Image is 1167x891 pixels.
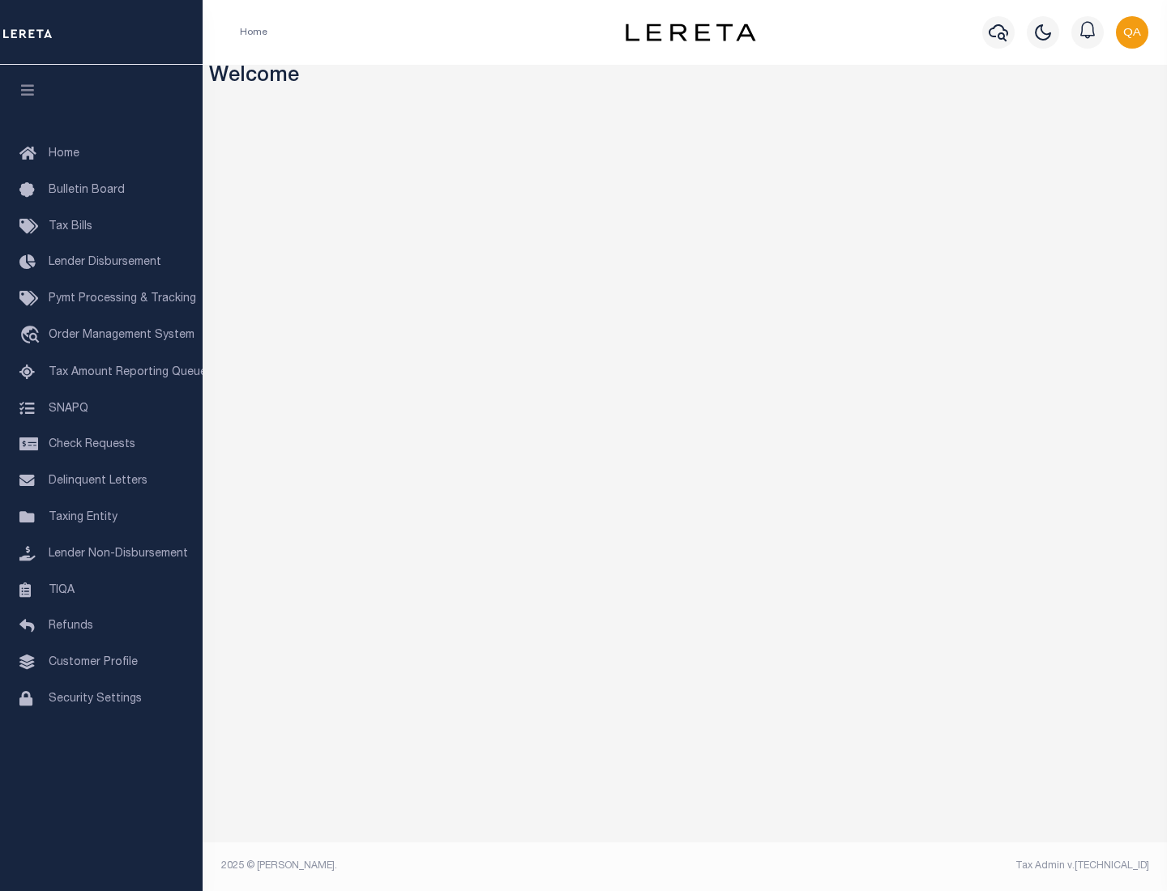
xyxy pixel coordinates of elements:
img: logo-dark.svg [626,23,755,41]
i: travel_explore [19,326,45,347]
h3: Welcome [209,65,1161,90]
span: SNAPQ [49,403,88,414]
div: Tax Admin v.[TECHNICAL_ID] [697,859,1149,873]
span: TIQA [49,584,75,595]
div: 2025 © [PERSON_NAME]. [209,859,686,873]
span: Pymt Processing & Tracking [49,293,196,305]
span: Lender Non-Disbursement [49,548,188,560]
span: Order Management System [49,330,194,341]
li: Home [240,25,267,40]
img: svg+xml;base64,PHN2ZyB4bWxucz0iaHR0cDovL3d3dy53My5vcmcvMjAwMC9zdmciIHBvaW50ZXItZXZlbnRzPSJub25lIi... [1116,16,1148,49]
span: Refunds [49,620,93,632]
span: Lender Disbursement [49,257,161,268]
span: Bulletin Board [49,185,125,196]
span: Check Requests [49,439,135,450]
span: Tax Bills [49,221,92,232]
span: Home [49,148,79,160]
span: Customer Profile [49,657,138,668]
span: Tax Amount Reporting Queue [49,367,207,378]
span: Taxing Entity [49,512,118,523]
span: Security Settings [49,693,142,705]
span: Delinquent Letters [49,475,147,487]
